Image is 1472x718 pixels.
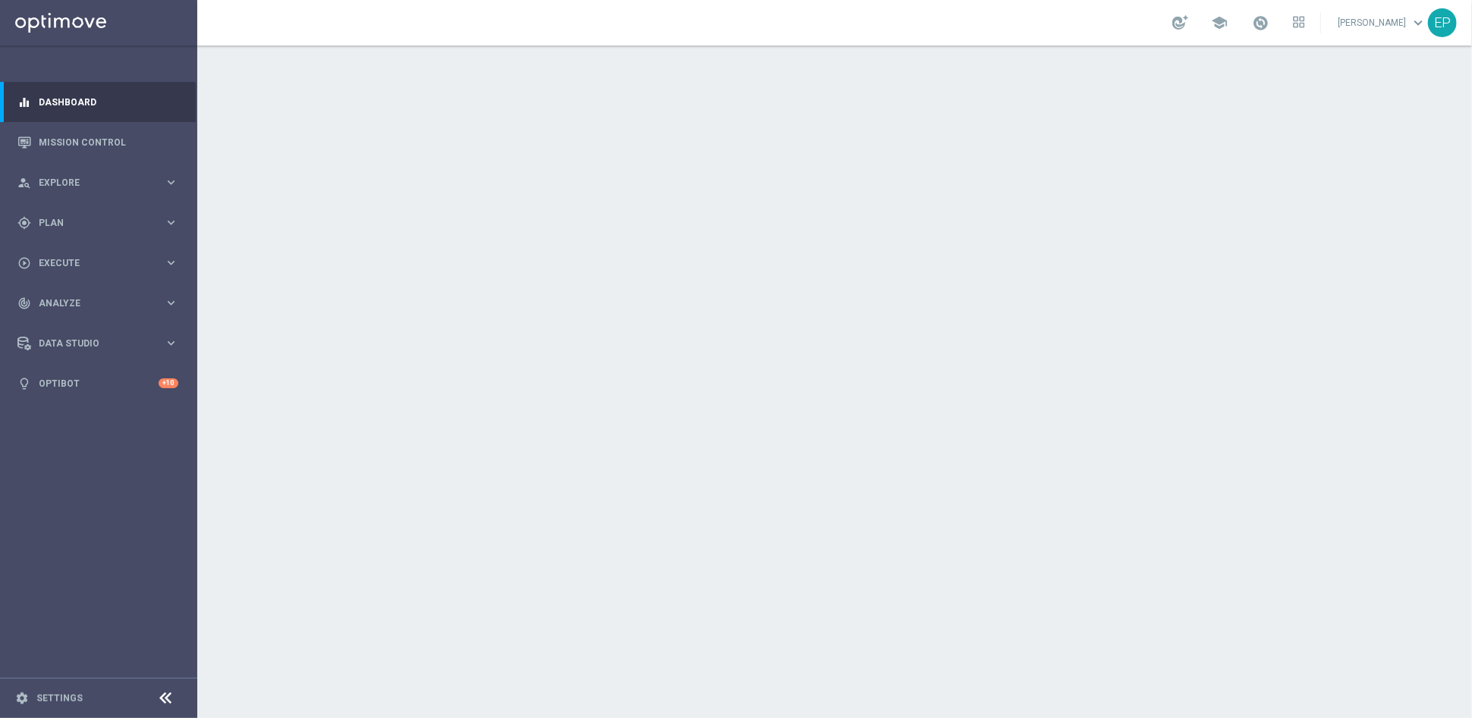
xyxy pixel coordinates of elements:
[39,299,164,308] span: Analyze
[17,82,178,122] div: Dashboard
[17,216,164,230] div: Plan
[36,694,83,703] a: Settings
[39,122,178,162] a: Mission Control
[17,256,164,270] div: Execute
[17,136,179,149] button: Mission Control
[164,336,178,350] i: keyboard_arrow_right
[17,177,179,189] button: person_search Explore keyboard_arrow_right
[17,363,178,403] div: Optibot
[39,259,164,268] span: Execute
[17,337,164,350] div: Data Studio
[17,337,179,350] button: Data Studio keyboard_arrow_right
[17,256,31,270] i: play_circle_outline
[1211,14,1228,31] span: school
[17,96,31,109] i: equalizer
[15,691,29,705] i: settings
[17,378,179,390] button: lightbulb Optibot +10
[17,176,31,190] i: person_search
[164,215,178,230] i: keyboard_arrow_right
[17,176,164,190] div: Explore
[17,122,178,162] div: Mission Control
[159,378,178,388] div: +10
[17,216,31,230] i: gps_fixed
[17,296,31,310] i: track_changes
[17,297,179,309] button: track_changes Analyze keyboard_arrow_right
[17,217,179,229] button: gps_fixed Plan keyboard_arrow_right
[17,96,179,108] button: equalizer Dashboard
[39,178,164,187] span: Explore
[1336,11,1428,34] a: [PERSON_NAME]keyboard_arrow_down
[1410,14,1426,31] span: keyboard_arrow_down
[164,256,178,270] i: keyboard_arrow_right
[39,339,164,348] span: Data Studio
[17,257,179,269] button: play_circle_outline Execute keyboard_arrow_right
[39,363,159,403] a: Optibot
[164,296,178,310] i: keyboard_arrow_right
[39,82,178,122] a: Dashboard
[17,377,31,390] i: lightbulb
[1428,8,1457,37] div: EP
[17,296,164,310] div: Analyze
[39,218,164,227] span: Plan
[164,175,178,190] i: keyboard_arrow_right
